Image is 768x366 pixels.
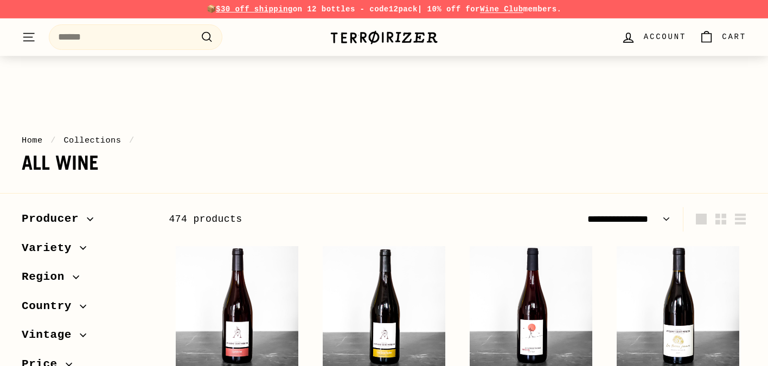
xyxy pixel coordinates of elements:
button: Variety [22,236,152,266]
span: Region [22,268,73,286]
span: Cart [722,31,746,43]
button: Producer [22,207,152,236]
span: $30 off shipping [216,5,293,14]
button: Country [22,294,152,324]
button: Vintage [22,323,152,352]
div: 474 products [169,211,458,227]
span: Producer [22,210,87,228]
a: Home [22,136,43,145]
span: / [48,136,59,145]
span: Account [644,31,686,43]
a: Account [615,21,693,53]
span: Variety [22,239,80,258]
a: Wine Club [480,5,523,14]
button: Region [22,265,152,294]
a: Collections [63,136,121,145]
span: Country [22,297,80,316]
span: / [126,136,137,145]
p: 📦 on 12 bottles - code | 10% off for members. [22,3,746,15]
h1: All wine [22,152,746,174]
a: Cart [693,21,753,53]
span: Vintage [22,326,80,344]
strong: 12pack [389,5,418,14]
nav: breadcrumbs [22,134,746,147]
